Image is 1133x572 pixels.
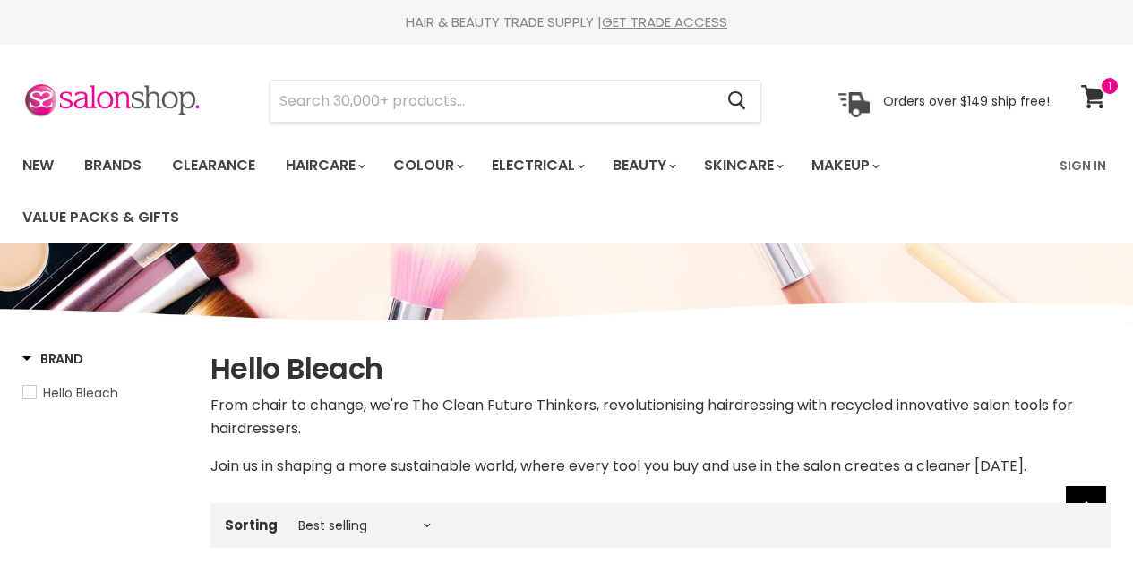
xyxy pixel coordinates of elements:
[602,13,727,31] a: GET TRADE ACCESS
[883,92,1050,108] p: Orders over $149 ship free!
[22,383,188,403] a: Hello Bleach
[713,81,760,122] button: Search
[380,147,475,184] a: Colour
[478,147,596,184] a: Electrical
[22,350,83,368] h3: Brand
[43,384,118,402] span: Hello Bleach
[9,140,1049,243] ul: Main menu
[9,147,67,184] a: New
[71,147,155,184] a: Brands
[272,147,376,184] a: Haircare
[270,81,713,122] input: Search
[210,395,1073,439] span: From chair to change, we're The Clean Future Thinkers, revolutionising hairdressing with recycled...
[270,80,761,123] form: Product
[225,517,278,533] label: Sorting
[599,147,687,184] a: Beauty
[210,350,1111,388] h1: Hello Bleach
[9,199,193,236] a: Value Packs & Gifts
[798,147,890,184] a: Makeup
[1049,147,1117,184] a: Sign In
[691,147,794,184] a: Skincare
[210,455,1111,478] p: Join us in shaping a more sustainable world, where every tool you buy and use in the salon create...
[159,147,269,184] a: Clearance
